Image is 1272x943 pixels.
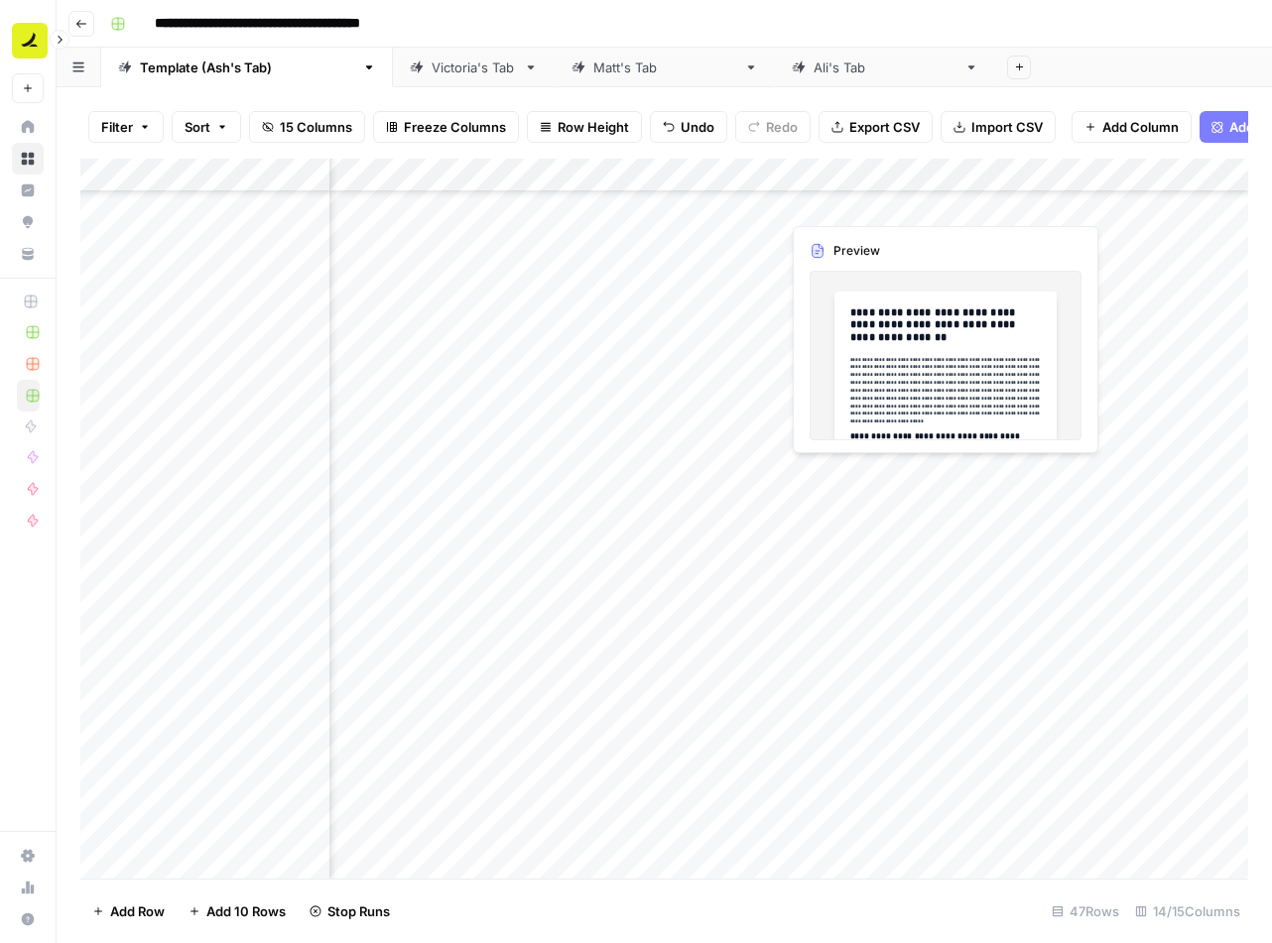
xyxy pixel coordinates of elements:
[12,175,44,206] a: Insights
[12,840,44,872] a: Settings
[735,111,811,143] button: Redo
[12,238,44,270] a: Your Data
[298,895,402,927] button: Stop Runs
[971,117,1043,137] span: Import CSV
[1072,111,1192,143] button: Add Column
[681,117,714,137] span: Undo
[12,903,44,935] button: Help + Support
[101,48,393,87] a: Template ([PERSON_NAME]'s Tab)
[12,23,48,59] img: Ramp Logo
[527,111,642,143] button: Row Height
[775,48,995,87] a: [PERSON_NAME]'s Tab
[558,117,629,137] span: Row Height
[327,901,390,921] span: Stop Runs
[593,58,736,77] div: [PERSON_NAME]'s Tab
[1127,895,1248,927] div: 14/15 Columns
[177,895,298,927] button: Add 10 Rows
[185,117,210,137] span: Sort
[12,111,44,143] a: Home
[814,58,956,77] div: [PERSON_NAME]'s Tab
[849,117,920,137] span: Export CSV
[101,117,133,137] span: Filter
[12,872,44,903] a: Usage
[819,111,933,143] button: Export CSV
[12,206,44,238] a: Opportunities
[373,111,519,143] button: Freeze Columns
[249,111,365,143] button: 15 Columns
[1102,117,1179,137] span: Add Column
[941,111,1056,143] button: Import CSV
[404,117,506,137] span: Freeze Columns
[280,117,352,137] span: 15 Columns
[650,111,727,143] button: Undo
[110,901,165,921] span: Add Row
[12,16,44,65] button: Workspace: Ramp
[88,111,164,143] button: Filter
[1044,895,1127,927] div: 47 Rows
[140,58,354,77] div: Template ([PERSON_NAME]'s Tab)
[393,48,555,87] a: Victoria's Tab
[766,117,798,137] span: Redo
[172,111,241,143] button: Sort
[12,143,44,175] a: Browse
[432,58,516,77] div: Victoria's Tab
[555,48,775,87] a: [PERSON_NAME]'s Tab
[206,901,286,921] span: Add 10 Rows
[80,895,177,927] button: Add Row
